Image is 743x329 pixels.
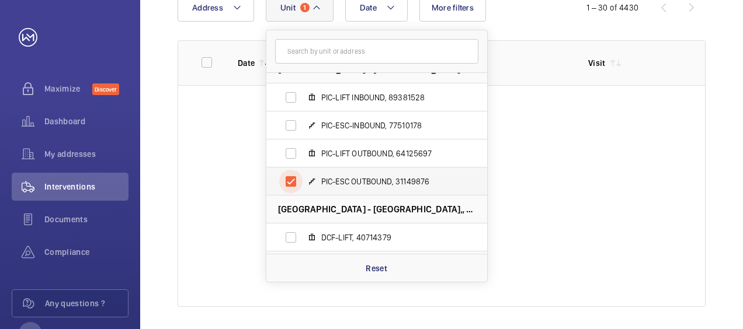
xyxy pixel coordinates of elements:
p: Visit [588,57,606,69]
span: Compliance [44,246,129,258]
span: DCF-LIFT, 40714379 [321,232,457,243]
span: Date [360,3,377,12]
span: Unit [280,3,296,12]
span: PIC-LIFT INBOUND, 89381528 [321,92,457,103]
span: Documents [44,213,129,225]
span: My addresses [44,148,129,160]
span: More filters [432,3,474,12]
span: Maximize [44,83,92,94]
span: Any questions ? [45,297,128,309]
p: Reset [366,262,387,274]
span: Dashboard [44,116,129,127]
span: Interventions [44,181,129,192]
span: PIC-ESC-INBOUND, 77510178 [321,120,457,131]
span: Address [192,3,223,12]
span: PIC-LIFT OUTBOUND, 64125697 [321,148,457,159]
span: Discover [92,83,119,95]
p: Unit [471,57,570,69]
p: Date [238,57,255,69]
div: 1 – 30 of 4430 [586,2,638,13]
span: [GEOGRAPHIC_DATA] - [GEOGRAPHIC_DATA],, M3 4LG [GEOGRAPHIC_DATA] [278,203,475,215]
input: Search by unit or address [275,39,478,64]
span: PIC-ESC OUTBOUND, 31149876 [321,176,457,187]
span: 1 [300,3,310,12]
